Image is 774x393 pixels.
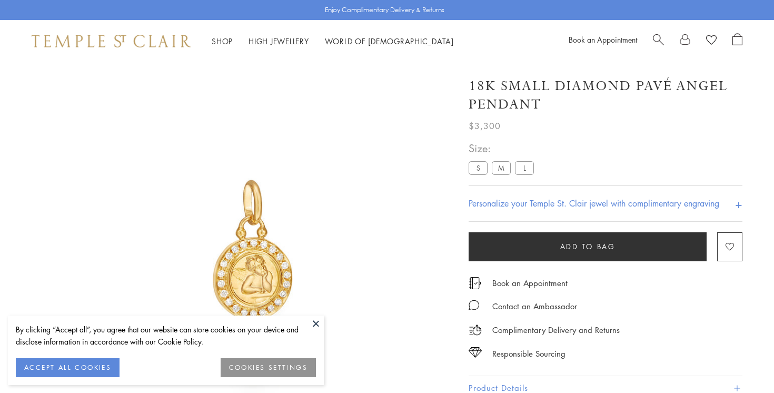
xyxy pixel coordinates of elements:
[560,241,616,252] span: Add to bag
[469,300,479,310] img: MessageIcon-01_2.svg
[212,35,454,48] nav: Main navigation
[249,36,309,46] a: High JewelleryHigh Jewellery
[653,33,664,49] a: Search
[212,36,233,46] a: ShopShop
[325,5,444,15] p: Enjoy Complimentary Delivery & Returns
[469,277,481,289] img: icon_appointment.svg
[732,33,742,49] a: Open Shopping Bag
[469,232,707,261] button: Add to bag
[492,161,511,174] label: M
[325,36,454,46] a: World of [DEMOGRAPHIC_DATA]World of [DEMOGRAPHIC_DATA]
[492,347,565,360] div: Responsible Sourcing
[16,358,120,377] button: ACCEPT ALL COOKIES
[515,161,534,174] label: L
[32,35,191,47] img: Temple St. Clair
[469,323,482,337] img: icon_delivery.svg
[569,34,637,45] a: Book an Appointment
[492,277,568,289] a: Book an Appointment
[492,323,620,337] p: Complimentary Delivery and Returns
[735,194,742,213] h4: +
[469,140,538,157] span: Size:
[469,161,488,174] label: S
[721,343,763,382] iframe: Gorgias live chat messenger
[706,33,717,49] a: View Wishlist
[492,300,577,313] div: Contact an Ambassador
[469,119,501,133] span: $3,300
[469,347,482,358] img: icon_sourcing.svg
[469,77,742,114] h1: 18K Small Diamond Pavé Angel Pendant
[221,358,316,377] button: COOKIES SETTINGS
[469,197,719,210] h4: Personalize your Temple St. Clair jewel with complimentary engraving
[16,323,316,348] div: By clicking “Accept all”, you agree that our website can store cookies on your device and disclos...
